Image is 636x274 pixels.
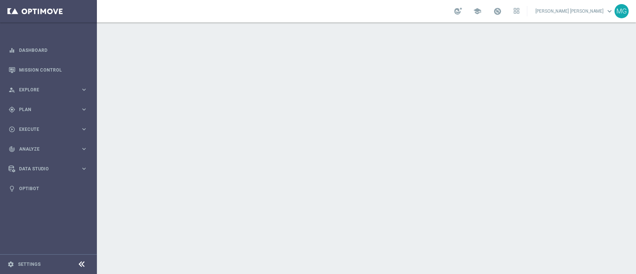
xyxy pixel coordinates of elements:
div: MG [614,4,629,18]
button: Data Studio keyboard_arrow_right [8,166,88,172]
i: keyboard_arrow_right [80,165,88,172]
a: Optibot [19,179,88,198]
button: Mission Control [8,67,88,73]
div: Dashboard [9,40,88,60]
div: Explore [9,86,80,93]
a: [PERSON_NAME] [PERSON_NAME]keyboard_arrow_down [535,6,614,17]
span: Explore [19,88,80,92]
i: person_search [9,86,15,93]
span: Data Studio [19,167,80,171]
div: Execute [9,126,80,133]
i: gps_fixed [9,106,15,113]
span: Analyze [19,147,80,151]
span: school [473,7,481,15]
i: keyboard_arrow_right [80,106,88,113]
i: equalizer [9,47,15,54]
i: keyboard_arrow_right [80,145,88,152]
i: track_changes [9,146,15,152]
button: equalizer Dashboard [8,47,88,53]
span: keyboard_arrow_down [605,7,614,15]
button: lightbulb Optibot [8,186,88,192]
a: Dashboard [19,40,88,60]
div: Optibot [9,179,88,198]
i: play_circle_outline [9,126,15,133]
button: play_circle_outline Execute keyboard_arrow_right [8,126,88,132]
div: Analyze [9,146,80,152]
button: person_search Explore keyboard_arrow_right [8,87,88,93]
span: Execute [19,127,80,132]
a: Mission Control [19,60,88,80]
div: Mission Control [9,60,88,80]
button: track_changes Analyze keyboard_arrow_right [8,146,88,152]
div: Data Studio [9,166,80,172]
i: keyboard_arrow_right [80,86,88,93]
i: settings [7,261,14,268]
span: Plan [19,107,80,112]
button: gps_fixed Plan keyboard_arrow_right [8,107,88,113]
div: Plan [9,106,80,113]
i: lightbulb [9,185,15,192]
a: Settings [18,262,41,267]
i: keyboard_arrow_right [80,126,88,133]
